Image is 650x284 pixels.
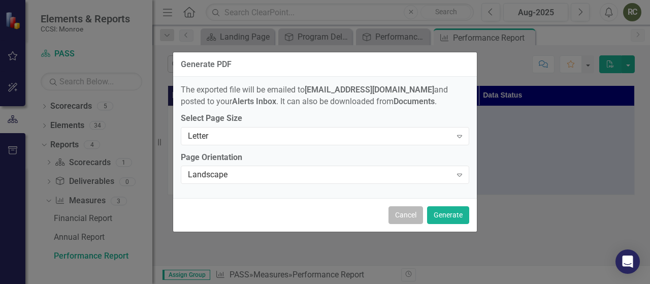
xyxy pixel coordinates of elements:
label: Page Orientation [181,152,469,164]
strong: [EMAIL_ADDRESS][DOMAIN_NAME] [305,85,434,94]
label: Select Page Size [181,113,469,124]
div: Landscape [188,169,451,181]
div: Generate PDF [181,60,232,69]
button: Cancel [388,206,423,224]
span: The exported file will be emailed to and posted to your . It can also be downloaded from . [181,85,448,106]
div: Open Intercom Messenger [615,249,640,274]
button: Generate [427,206,469,224]
div: Letter [188,130,451,142]
strong: Documents [394,97,435,106]
strong: Alerts Inbox [232,97,276,106]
